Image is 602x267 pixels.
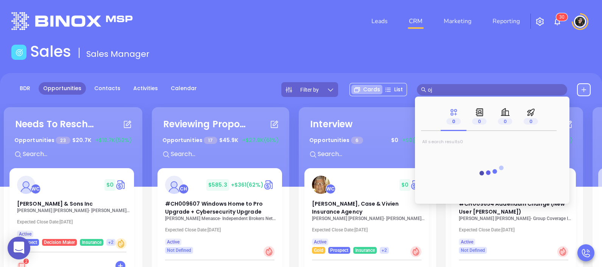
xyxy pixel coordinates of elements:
[217,134,240,146] span: $ 45.9K
[459,227,572,233] p: Expected Close Date: [DATE]
[163,117,246,131] div: Reviewing Proposal
[312,176,330,194] img: Lowry-Dunham, Case & Vivien Insurance Agency
[30,42,71,61] h1: Sales
[399,179,410,191] span: $ 0
[446,118,461,125] span: 0
[459,216,572,221] p: William Schaake - Group Coverage Inc
[459,200,565,215] span: #CH009654 Addendum Change (New User Nedi Bonilla)
[406,14,426,29] a: CRM
[556,13,568,21] sup: 30
[165,216,279,221] p: George Menasce - Independent Brokers Network, INC
[17,219,131,225] p: Expected Close Date: [DATE]
[410,179,421,190] img: Quote
[86,48,150,60] span: Sales Manager
[312,200,399,215] span: Lowry-Dunham, Case & Vivien Insurance Agency
[368,14,391,29] a: Leads
[461,246,485,255] span: Not Defined
[179,184,189,194] div: Carla Humber
[108,238,114,247] span: +2
[264,179,274,190] img: Quote
[39,82,86,95] a: Opportunities
[330,246,348,255] span: Prospect
[472,118,487,125] span: 0
[451,113,577,168] div: Assessment In ProgressOpportunities 3$49+$107(-218%)
[56,137,70,144] span: 23
[31,184,41,194] div: Walter Contreras
[355,246,375,255] span: Insurance
[326,184,335,194] div: Walter Contreras
[167,238,179,246] span: Active
[490,14,523,29] a: Reporting
[23,259,29,264] sup: 2
[389,134,400,146] span: $ 0
[17,208,131,213] p: Blake Tillman - Dan L Tillman & Sons Inc
[559,14,562,20] span: 3
[22,149,136,159] input: Search...
[15,82,35,95] a: BDR
[410,246,421,257] div: Hot
[115,238,126,249] div: Warm
[9,113,137,168] div: Needs To RescheduleOpportunities 23$20.7K+$10.7K(52%)
[158,168,282,254] a: profileCarla Humber$585.3+$361(62%)Circle dollar#CH009607 Windows Home to Pro Upgrade + Cybersecu...
[574,16,586,28] img: user
[312,227,426,233] p: Expected Close Date: [DATE]
[421,87,426,92] span: search
[314,246,323,255] span: Gold
[441,14,474,29] a: Marketing
[402,136,426,144] span: +$0 (0%)
[231,181,264,189] span: +$361 (62%)
[17,176,35,194] img: Dan L Tillman & Sons Inc
[104,179,115,191] span: $ 0
[451,168,576,254] a: profileCarla Humber$125+$71(57%)Circle dollar#CH009654 Addendum Change (New User [PERSON_NAME])[P...
[242,136,279,144] span: +$27.9K (61%)
[461,238,473,246] span: Active
[17,200,93,208] span: Dan L Tillman & Sons Inc
[498,118,512,125] span: 0
[25,259,28,264] span: 2
[165,227,279,233] p: Expected Close Date: [DATE]
[90,82,125,95] a: Contacts
[70,134,93,146] span: $ 20.7K
[158,113,284,168] div: Reviewing ProposalOpportunities 17$45.9K+$27.9K(61%)
[304,113,430,168] div: InterviewOpportunities 6$0+$0(0%)
[166,82,201,95] a: Calendar
[382,85,405,94] div: List
[204,137,217,144] span: 17
[206,179,229,191] span: $ 585.3
[82,238,101,247] span: Insurance
[11,12,133,30] img: logo
[428,86,563,94] input: Search…
[44,238,75,247] span: Decision Maker
[14,133,70,147] p: Opportunities
[310,117,352,131] div: Interview
[312,216,426,221] p: Jim Bacino - Lowry-Dunham, Case & Vivien Insurance Agency
[422,139,463,145] span: All search results 0
[553,17,562,26] img: iconNotification
[9,168,134,246] a: profileWalter Contreras$0Circle dollar[PERSON_NAME] & Sons Inc[PERSON_NAME] [PERSON_NAME]- [PERSO...
[351,137,363,144] span: 6
[170,149,284,159] input: Search...
[115,179,126,190] img: Quote
[129,82,162,95] a: Activities
[314,238,326,246] span: Active
[524,118,538,125] span: 0
[382,246,387,255] span: +2
[317,149,430,159] input: Search...
[165,176,183,194] img: #CH009607 Windows Home to Pro Upgrade + Cybersecurity Upgrade
[351,85,382,94] div: Cards
[300,87,319,92] span: Filter by
[264,246,274,257] div: Hot
[562,14,565,20] span: 0
[162,133,218,147] p: Opportunities
[167,246,191,255] span: Not Defined
[165,200,263,215] span: #CH009607 Windows Home to Pro Upgrade + Cybersecurity Upgrade
[557,246,568,257] div: Hot
[309,133,363,147] p: Opportunities
[304,168,429,254] a: profileWalter Contreras$0Circle dollar[PERSON_NAME], Case & Vivien Insurance Agency[PERSON_NAME] ...
[15,117,98,131] div: Needs To Reschedule
[535,17,544,26] img: iconSetting
[95,136,132,144] span: +$10.7K (52%)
